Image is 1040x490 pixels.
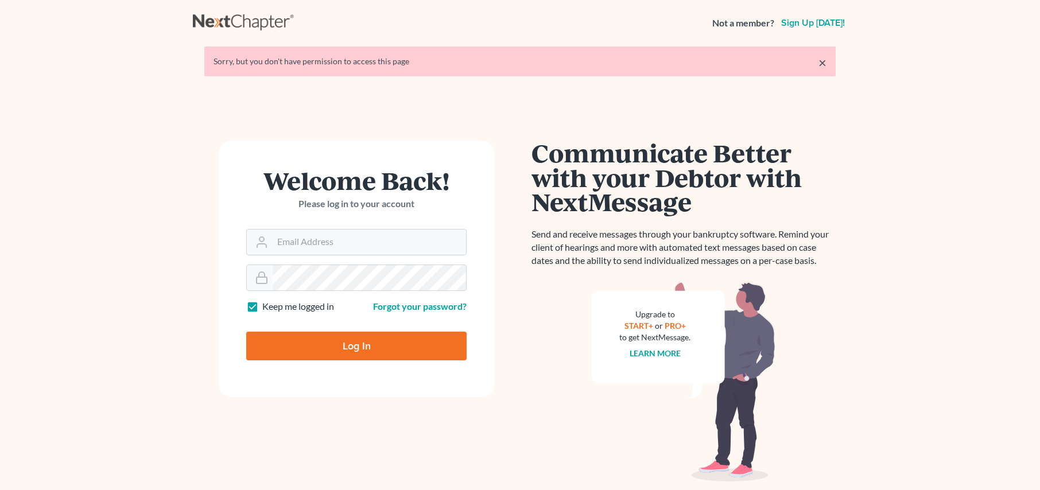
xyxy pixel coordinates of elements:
[624,321,653,330] a: START+
[665,321,686,330] a: PRO+
[373,301,467,312] a: Forgot your password?
[531,141,836,214] h1: Communicate Better with your Debtor with NextMessage
[246,168,467,193] h1: Welcome Back!
[246,197,467,211] p: Please log in to your account
[655,321,663,330] span: or
[262,300,334,313] label: Keep me logged in
[592,281,775,482] img: nextmessage_bg-59042aed3d76b12b5cd301f8e5b87938c9018125f34e5fa2b7a6b67550977c72.svg
[630,348,681,358] a: Learn more
[619,332,690,343] div: to get NextMessage.
[214,56,826,67] div: Sorry, but you don't have permission to access this page
[273,230,466,255] input: Email Address
[712,17,774,30] strong: Not a member?
[619,309,690,320] div: Upgrade to
[531,228,836,267] p: Send and receive messages through your bankruptcy software. Remind your client of hearings and mo...
[779,18,847,28] a: Sign up [DATE]!
[818,56,826,69] a: ×
[246,332,467,360] input: Log In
